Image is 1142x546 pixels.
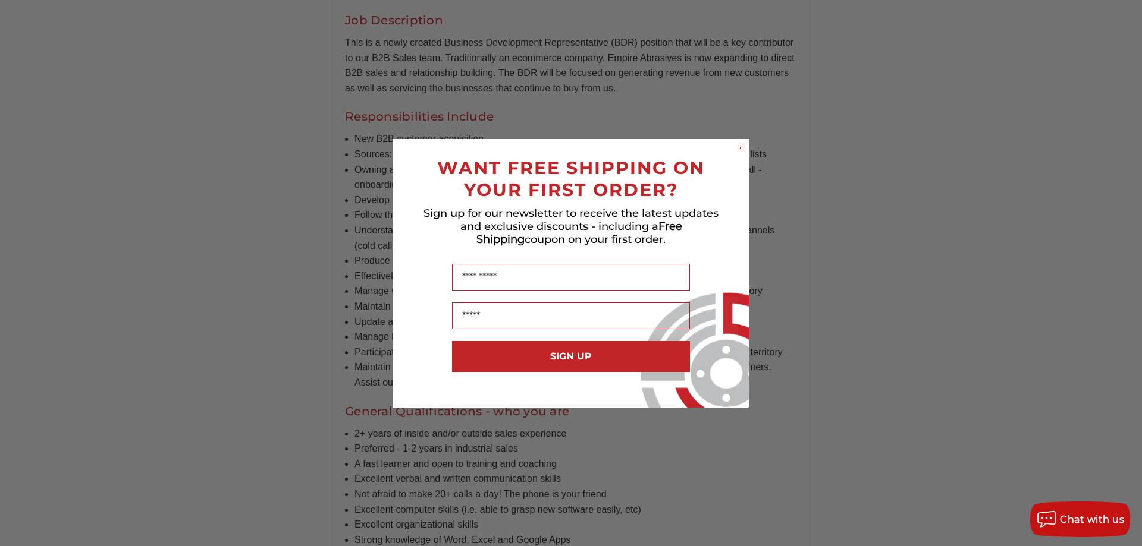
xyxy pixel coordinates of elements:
[452,341,690,372] button: SIGN UP
[452,302,690,329] input: Email
[1060,514,1124,525] span: Chat with us
[735,142,746,154] button: Close dialog
[476,220,682,246] span: Free Shipping
[423,207,719,246] span: Sign up for our newsletter to receive the latest updates and exclusive discounts - including a co...
[437,157,705,201] span: WANT FREE SHIPPING ON YOUR FIRST ORDER?
[1030,501,1130,537] button: Chat with us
